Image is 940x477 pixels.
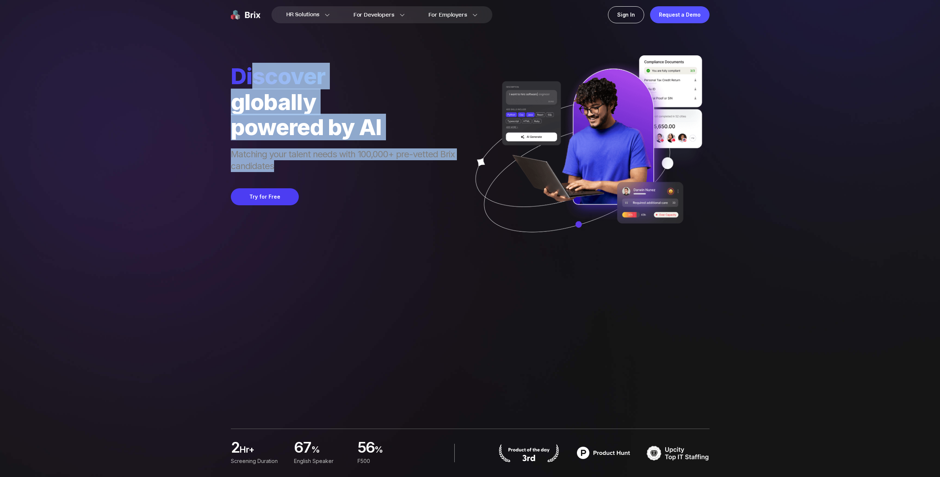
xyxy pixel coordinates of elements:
img: ai generate [462,55,710,254]
span: % [311,444,349,459]
span: % [375,444,412,459]
a: Sign In [608,6,644,23]
span: Discover [231,63,462,89]
div: globally [231,89,462,114]
span: hr+ [239,444,285,459]
span: 2 [231,441,239,456]
button: Try for Free [231,188,299,205]
img: product hunt badge [572,444,635,462]
span: For Employers [428,11,467,19]
div: powered by AI [231,114,462,140]
div: English Speaker [294,457,348,465]
span: Matching your talent needs with 100,000+ pre-vetted Brix candidates [231,148,462,174]
img: product hunt badge [498,444,560,462]
img: TOP IT STAFFING [647,444,710,462]
div: F500 [357,457,411,465]
a: Request a Demo [650,6,710,23]
span: For Developers [353,11,394,19]
div: Screening duration [231,457,285,465]
span: 67 [294,441,311,456]
span: HR Solutions [286,9,319,21]
span: 56 [357,441,375,456]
